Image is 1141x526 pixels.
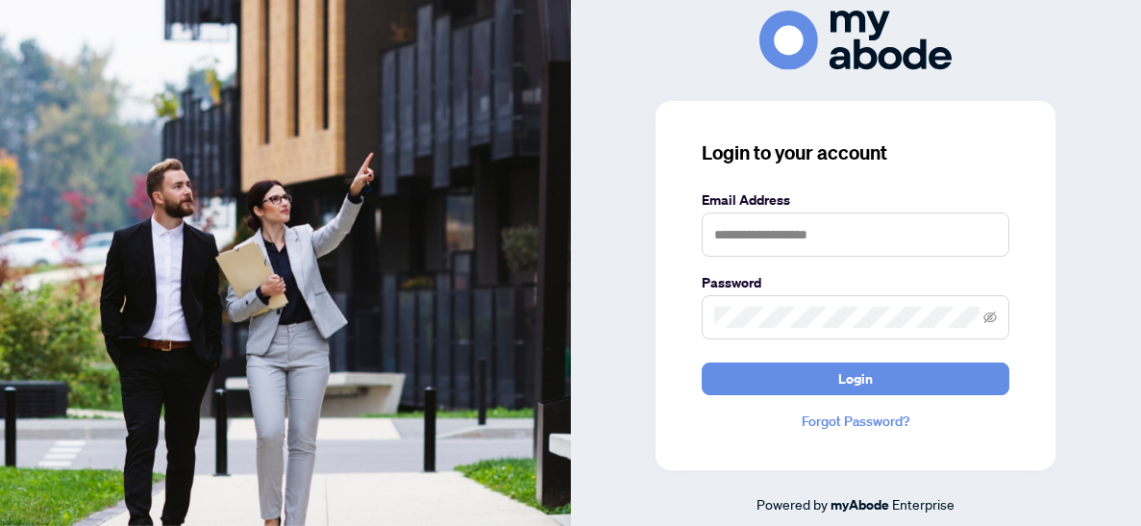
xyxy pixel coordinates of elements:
[892,495,955,513] span: Enterprise
[759,11,952,69] img: ma-logo
[831,494,889,515] a: myAbode
[838,363,873,394] span: Login
[702,363,1009,395] button: Login
[757,495,828,513] span: Powered by
[702,411,1009,432] a: Forgot Password?
[702,139,1009,166] h3: Login to your account
[702,272,1009,293] label: Password
[983,311,997,324] span: eye-invisible
[702,189,1009,211] label: Email Address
